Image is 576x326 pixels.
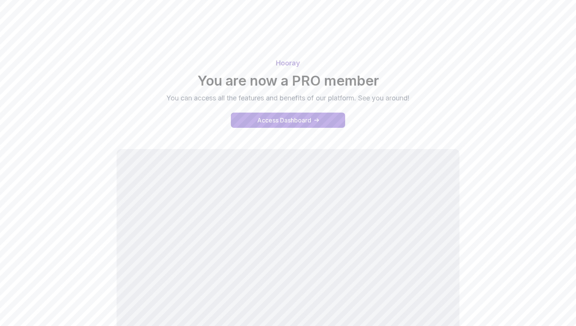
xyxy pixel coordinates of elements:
p: You can access all the features and benefits of our platform. See you around! [160,93,416,103]
p: Hooray [21,58,555,68]
h2: You are now a PRO member [21,73,555,88]
div: Access Dashboard [257,116,311,125]
button: Access Dashboard [231,113,345,128]
a: access-dashboard [231,113,345,128]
